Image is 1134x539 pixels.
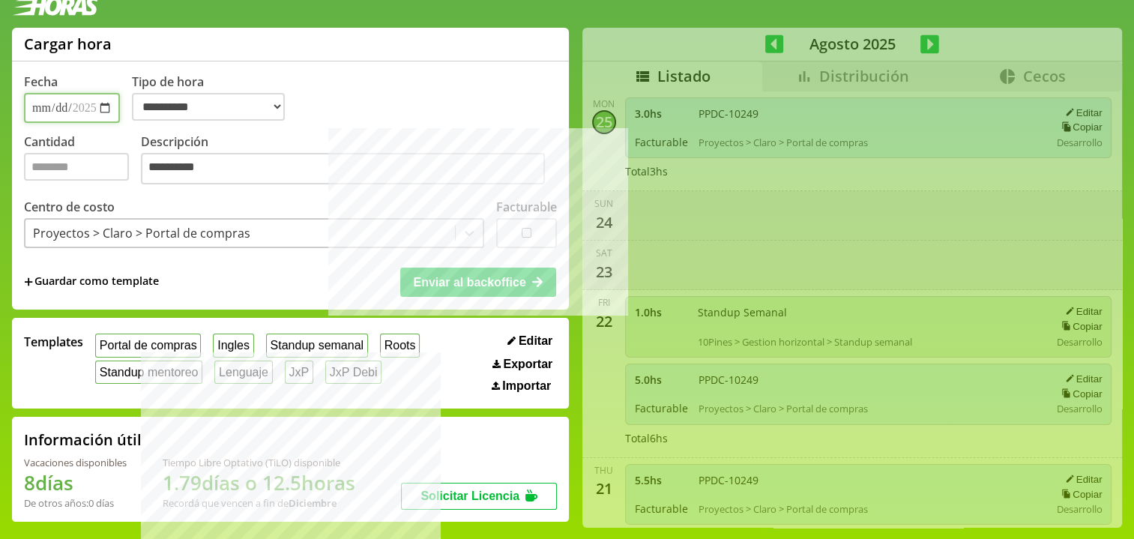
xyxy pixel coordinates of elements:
label: Centro de costo [24,199,115,215]
button: Exportar [488,357,557,372]
button: JxP Debi [325,361,381,384]
h1: 8 días [24,469,127,496]
button: Editar [503,334,557,349]
textarea: Descripción [141,153,545,184]
button: Roots [380,334,420,357]
span: Exportar [503,358,552,371]
button: Lenguaje [214,361,272,384]
label: Fecha [24,73,58,90]
h1: 1.79 días o 12.5 horas [163,469,355,496]
button: JxP [285,361,313,384]
button: Standup mentoreo [95,361,202,384]
button: Portal de compras [95,334,201,357]
label: Descripción [141,133,557,188]
button: Standup semanal [266,334,368,357]
span: Editar [519,334,552,348]
label: Tipo de hora [132,73,297,123]
span: + [24,274,33,290]
div: Proyectos > Claro > Portal de compras [33,225,250,241]
label: Cantidad [24,133,141,188]
label: Facturable [496,199,557,215]
span: +Guardar como template [24,274,159,290]
button: Ingles [213,334,253,357]
span: Importar [502,379,551,393]
button: Solicitar Licencia [401,483,557,510]
div: Tiempo Libre Optativo (TiLO) disponible [163,456,355,469]
select: Tipo de hora [132,93,285,121]
div: De otros años: 0 días [24,496,127,510]
h2: Información útil [24,430,142,450]
div: Vacaciones disponibles [24,456,127,469]
b: Diciembre [289,496,337,510]
button: Enviar al backoffice [400,268,556,296]
span: Templates [24,334,83,350]
input: Cantidad [24,153,129,181]
div: Recordá que vencen a fin de [163,496,355,510]
span: Enviar al backoffice [413,276,525,289]
span: Solicitar Licencia [420,490,519,502]
h1: Cargar hora [24,34,112,54]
